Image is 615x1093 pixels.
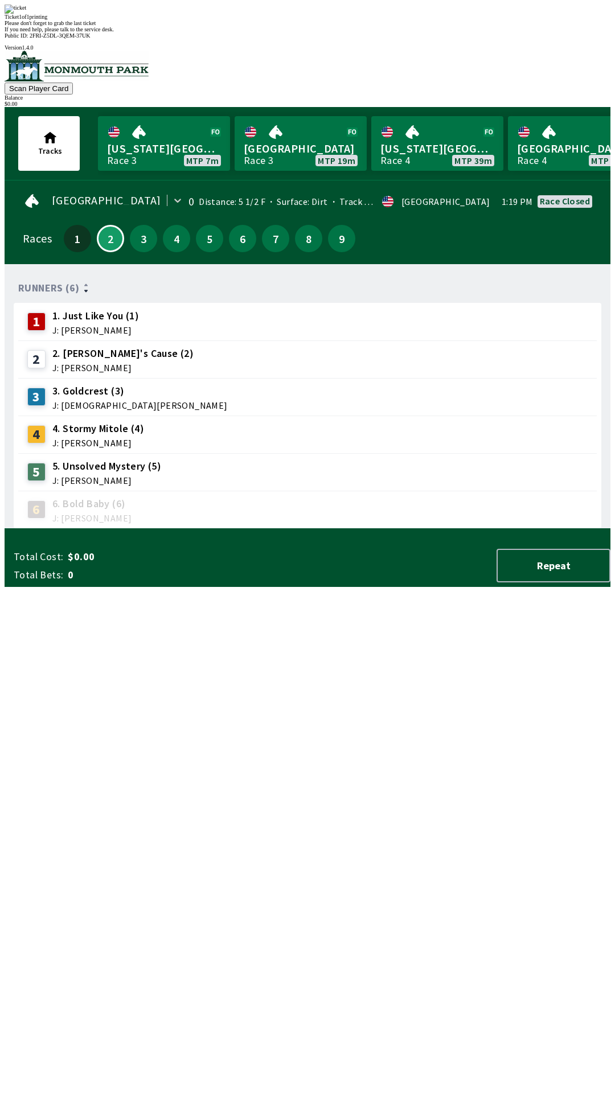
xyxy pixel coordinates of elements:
span: 5 [199,235,220,243]
div: 1 [27,313,46,331]
a: [GEOGRAPHIC_DATA]Race 3MTP 19m [235,116,367,171]
span: [GEOGRAPHIC_DATA] [244,141,358,156]
div: Race 4 [517,156,547,165]
button: 2 [97,225,124,252]
span: 3 [133,235,154,243]
span: 5. Unsolved Mystery (5) [52,459,161,474]
div: Ticket 1 of 1 printing [5,14,610,20]
div: Balance [5,94,610,101]
span: 1 [67,235,88,243]
span: 1. Just Like You (1) [52,309,139,323]
div: 3 [27,388,46,406]
div: Race 4 [380,156,410,165]
a: [US_STATE][GEOGRAPHIC_DATA]Race 4MTP 39m [371,116,503,171]
button: 7 [262,225,289,252]
span: 2 [101,236,120,241]
span: 1:19 PM [502,197,533,206]
span: $0.00 [68,550,247,564]
span: 8 [298,235,319,243]
span: J: [PERSON_NAME] [52,438,144,447]
span: 3. Goldcrest (3) [52,384,228,398]
div: 2 [27,350,46,368]
span: 7 [265,235,286,243]
span: J: [DEMOGRAPHIC_DATA][PERSON_NAME] [52,401,228,410]
img: ticket [5,5,26,14]
span: Repeat [507,559,600,572]
span: 0 [68,568,247,582]
span: [GEOGRAPHIC_DATA] [52,196,161,205]
span: 4 [166,235,187,243]
button: 6 [229,225,256,252]
span: J: [PERSON_NAME] [52,326,139,335]
button: Scan Player Card [5,83,73,94]
div: Runners (6) [18,282,597,294]
span: Surface: Dirt [265,196,328,207]
span: J: [PERSON_NAME] [52,513,132,523]
div: Race 3 [107,156,137,165]
button: Repeat [497,549,610,582]
div: 0 [188,197,194,206]
div: Public ID: [5,32,610,39]
div: $ 0.00 [5,101,610,107]
span: MTP 7m [186,156,219,165]
div: 5 [27,463,46,481]
span: 6. Bold Baby (6) [52,496,132,511]
button: Tracks [18,116,80,171]
span: Track Condition: Firm [328,196,428,207]
button: 5 [196,225,223,252]
button: 9 [328,225,355,252]
div: Race closed [540,196,590,206]
span: Tracks [38,146,62,156]
span: MTP 19m [318,156,355,165]
button: 8 [295,225,322,252]
span: 4. Stormy Mitole (4) [52,421,144,436]
span: If you need help, please talk to the service desk. [5,26,114,32]
div: 6 [27,500,46,519]
div: Version 1.4.0 [5,44,610,51]
div: 4 [27,425,46,443]
button: 4 [163,225,190,252]
span: Total Cost: [14,550,63,564]
span: MTP 39m [454,156,492,165]
div: Race 3 [244,156,273,165]
img: venue logo [5,51,149,81]
a: [US_STATE][GEOGRAPHIC_DATA]Race 3MTP 7m [98,116,230,171]
span: J: [PERSON_NAME] [52,476,161,485]
span: [US_STATE][GEOGRAPHIC_DATA] [107,141,221,156]
div: Races [23,234,52,243]
span: J: [PERSON_NAME] [52,363,194,372]
span: 9 [331,235,352,243]
span: 6 [232,235,253,243]
span: [US_STATE][GEOGRAPHIC_DATA] [380,141,494,156]
button: 3 [130,225,157,252]
div: Please don't forget to grab the last ticket [5,20,610,26]
button: 1 [64,225,91,252]
span: 2. [PERSON_NAME]'s Cause (2) [52,346,194,361]
div: [GEOGRAPHIC_DATA] [401,197,490,206]
span: Runners (6) [18,283,79,293]
span: Distance: 5 1/2 F [199,196,265,207]
span: Total Bets: [14,568,63,582]
span: 2FRI-Z5DL-3QEM-37UK [30,32,91,39]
